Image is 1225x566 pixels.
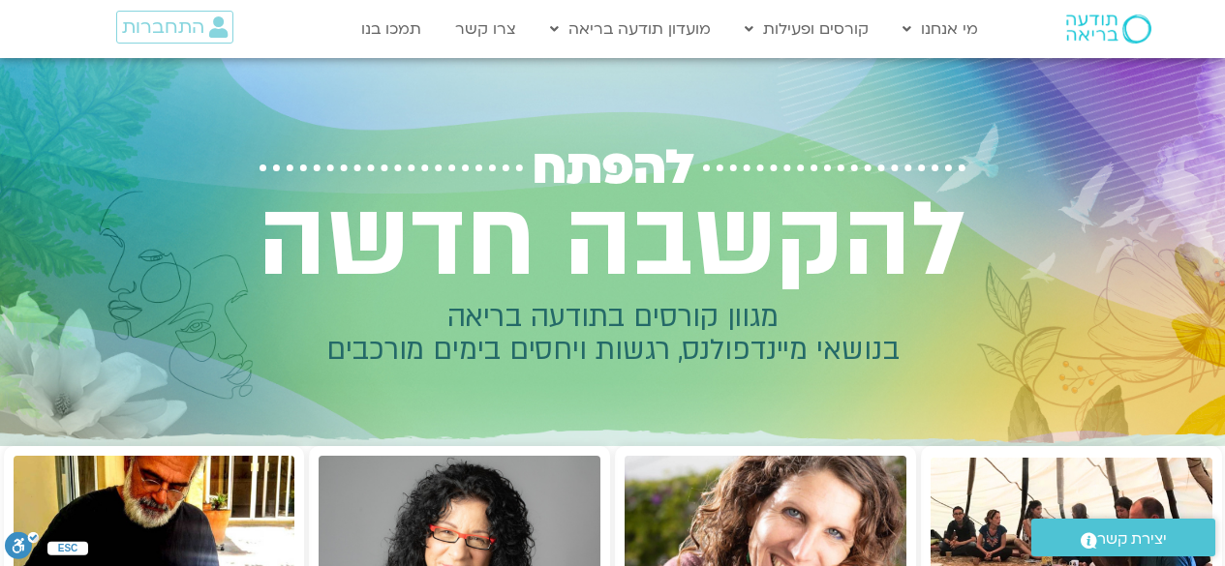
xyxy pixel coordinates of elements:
[116,11,233,44] a: התחברות
[533,140,693,195] span: להפתח
[445,11,526,47] a: צרו קשר
[233,182,993,301] h2: להקשבה חדשה
[1031,519,1215,556] a: יצירת קשר
[122,16,204,38] span: התחברות
[233,301,993,367] h2: מגוון קורסים בתודעה בריאה בנושאי מיינדפולנס, רגשות ויחסים בימים מורכבים
[540,11,720,47] a: מועדון תודעה בריאה
[1097,526,1167,552] span: יצירת קשר
[1066,15,1151,44] img: תודעה בריאה
[352,11,431,47] a: תמכו בנו
[735,11,878,47] a: קורסים ופעילות
[893,11,988,47] a: מי אנחנו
